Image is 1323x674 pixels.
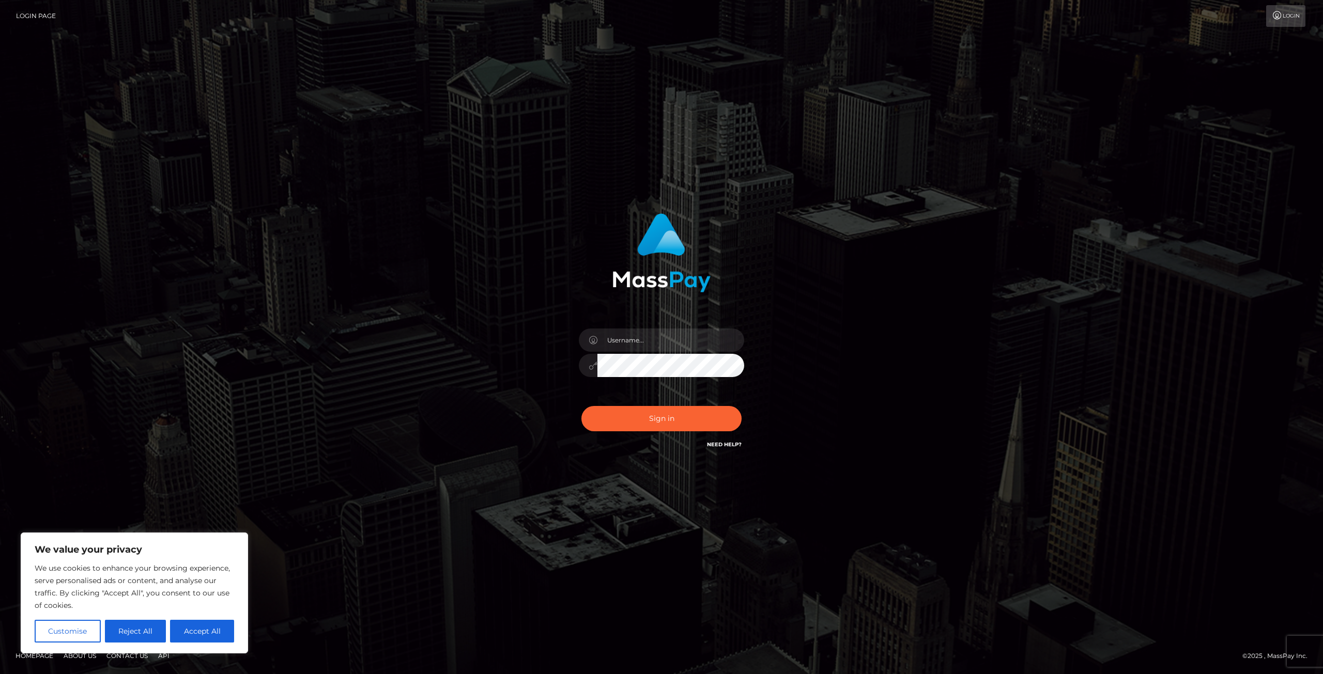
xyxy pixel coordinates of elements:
div: © 2025 , MassPay Inc. [1242,650,1315,662]
a: About Us [59,648,100,664]
a: Need Help? [707,441,742,448]
div: We value your privacy [21,532,248,653]
p: We value your privacy [35,543,234,556]
a: Login [1266,5,1305,27]
button: Accept All [170,620,234,642]
a: Homepage [11,648,57,664]
button: Sign in [581,406,742,431]
a: Login Page [16,5,56,27]
p: We use cookies to enhance your browsing experience, serve personalised ads or content, and analys... [35,562,234,612]
button: Customise [35,620,101,642]
input: Username... [597,328,744,352]
a: API [154,648,174,664]
button: Reject All [105,620,166,642]
a: Contact Us [102,648,152,664]
img: MassPay Login [612,213,711,292]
